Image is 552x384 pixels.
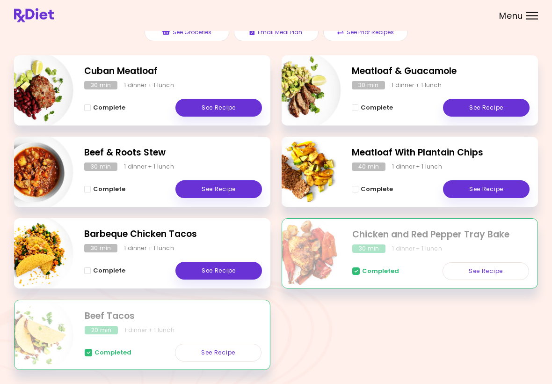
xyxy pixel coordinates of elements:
h2: Beef Tacos [85,310,261,324]
div: 30 min [84,163,117,171]
div: 40 min [352,163,385,171]
div: 1 dinner + 1 lunch [124,244,174,253]
a: See Recipe - Cuban Meatloaf [175,99,262,117]
h2: Barbeque Chicken Tacos [84,228,262,242]
span: Menu [499,12,523,20]
img: Info - Meatloaf & Guacamole [263,52,341,130]
div: 30 min [84,244,117,253]
div: 1 dinner + 1 lunch [124,326,174,335]
span: Completed [94,349,131,357]
button: Complete - Barbeque Chicken Tacos [84,266,125,277]
span: Complete [93,186,125,193]
button: Complete - Cuban Meatloaf [84,103,125,114]
div: 1 dinner + 1 lunch [392,245,442,253]
div: 1 dinner + 1 lunch [392,81,442,90]
img: Info - Meatloaf With Plantain Chips [263,133,341,211]
h2: Beef & Roots Stew [84,147,262,160]
img: Info - Chicken and Red Pepper Tray Bake [264,215,341,293]
button: Email Meal Plan [234,24,319,42]
div: 20 min [85,326,118,335]
a: See Recipe - Beef & Roots Stew [175,181,262,199]
div: 1 dinner + 1 lunch [124,81,174,90]
button: See Prior Recipes [323,24,408,42]
span: Complete [93,104,125,112]
a: See Recipe - Meatloaf With Plantain Chips [443,181,530,199]
a: See Recipe - Beef Tacos [175,344,261,362]
a: See Recipe - Barbeque Chicken Tacos [175,262,262,280]
button: See Groceries [145,24,229,42]
h2: Cuban Meatloaf [84,65,262,79]
div: 30 min [84,81,117,90]
h2: Meatloaf With Plantain Chips [352,147,530,160]
div: 30 min [352,81,385,90]
div: 1 dinner + 1 lunch [392,163,442,171]
a: See Recipe - Meatloaf & Guacamole [443,99,530,117]
span: Complete [93,267,125,275]
button: Complete - Meatloaf & Guacamole [352,103,393,114]
button: Complete - Beef & Roots Stew [84,184,125,195]
div: 30 min [352,245,385,253]
button: Complete - Meatloaf With Plantain Chips [352,184,393,195]
a: See Recipe - Chicken and Red Pepper Tray Bake [443,263,529,281]
div: 1 dinner + 1 lunch [124,163,174,171]
h2: Meatloaf & Guacamole [352,65,530,79]
img: RxDiet [14,8,54,22]
h2: Chicken and Red Pepper Tray Bake [352,229,529,242]
span: Completed [362,268,399,275]
span: Complete [361,186,393,193]
span: Complete [361,104,393,112]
